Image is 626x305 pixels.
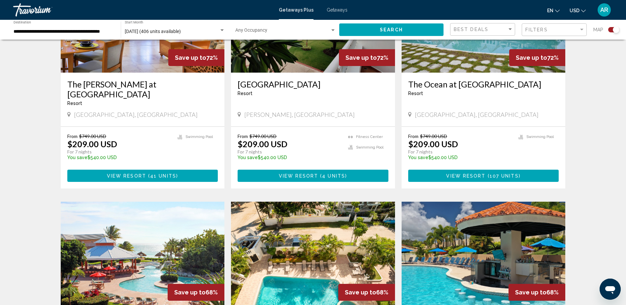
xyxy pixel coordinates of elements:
span: Save up to [515,289,546,296]
span: From [238,133,248,139]
div: 72% [339,49,395,66]
p: For 7 nights [67,149,171,155]
span: $749.00 USD [249,133,277,139]
a: Getaways Plus [279,7,313,13]
span: Swimming Pool [526,135,554,139]
span: Save up to [174,289,206,296]
span: ( ) [486,173,521,179]
div: 72% [168,49,224,66]
span: AR [600,7,608,13]
span: en [547,8,553,13]
span: From [408,133,418,139]
iframe: Button to launch messaging window [600,279,621,300]
span: Save up to [516,54,547,61]
span: Map [593,25,603,34]
span: Save up to [345,289,376,296]
span: [PERSON_NAME], [GEOGRAPHIC_DATA] [244,111,355,118]
div: 68% [168,284,224,301]
button: Change currency [570,6,586,15]
span: ( ) [146,173,178,179]
div: 68% [509,284,565,301]
p: $209.00 USD [408,139,458,149]
div: 68% [338,284,395,301]
p: For 7 nights [238,149,342,155]
span: You save [67,155,87,160]
p: $540.00 USD [238,155,342,160]
span: USD [570,8,579,13]
mat-select: Sort by [454,27,513,32]
span: Resort [408,91,423,96]
span: Fitness Center [356,135,383,139]
button: View Resort(41 units) [67,170,218,182]
span: Save up to [346,54,377,61]
span: ( ) [318,173,347,179]
button: View Resort(107 units) [408,170,559,182]
span: 41 units [150,173,176,179]
span: $749.00 USD [79,133,106,139]
a: [GEOGRAPHIC_DATA] [238,79,388,89]
div: 72% [509,49,565,66]
a: Travorium [13,3,272,17]
button: View Resort(4 units) [238,170,388,182]
span: $749.00 USD [420,133,447,139]
p: For 7 nights [408,149,512,155]
span: [GEOGRAPHIC_DATA], [GEOGRAPHIC_DATA] [74,111,198,118]
span: [GEOGRAPHIC_DATA], [GEOGRAPHIC_DATA] [415,111,539,118]
a: The [PERSON_NAME] at [GEOGRAPHIC_DATA] [67,79,218,99]
span: Swimming Pool [185,135,213,139]
button: Change language [547,6,560,15]
p: $209.00 USD [67,139,117,149]
span: Resort [238,91,252,96]
button: User Menu [596,3,613,17]
a: The Ocean at [GEOGRAPHIC_DATA] [408,79,559,89]
p: $540.00 USD [408,155,512,160]
span: Search [380,27,403,33]
span: View Resort [446,173,485,179]
span: Best Deals [454,27,488,32]
p: $540.00 USD [67,155,171,160]
span: View Resort [107,173,146,179]
span: 107 units [490,173,519,179]
p: $209.00 USD [238,139,287,149]
span: From [67,133,78,139]
span: [DATE] (406 units available) [125,29,181,34]
span: You save [238,155,258,160]
span: Filters [525,27,548,32]
button: Search [339,23,444,36]
button: Filter [522,23,587,37]
span: 4 units [322,173,345,179]
span: Save up to [175,54,206,61]
a: Getaways [327,7,347,13]
span: You save [408,155,428,160]
span: View Resort [279,173,318,179]
span: Resort [67,101,82,106]
span: Swimming Pool [356,145,383,150]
